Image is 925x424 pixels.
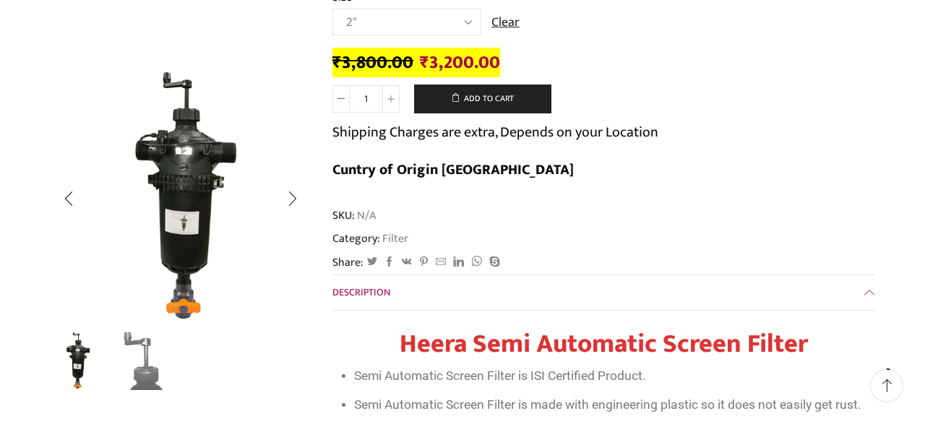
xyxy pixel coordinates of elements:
[354,368,646,383] span: Semi Automatic Screen Filter is ISI Certified Product.
[332,121,658,144] p: Shipping Charges are extra, Depends on your Location
[51,181,87,217] div: Previous slide
[332,284,390,300] span: Description
[350,85,382,113] input: Product quantity
[332,230,408,247] span: Category:
[400,322,808,365] span: Heera Semi Automatic Screen Filter
[275,181,311,217] div: Next slide
[491,14,520,33] a: Clear options
[332,48,342,77] span: ₹
[355,207,376,224] span: N/A
[114,332,174,390] li: 2 / 2
[354,397,861,412] span: Semi Automatic Screen Filter is made with engineering plastic so it does not easily get rust.
[420,48,500,77] bdi: 3,200.00
[332,207,874,224] span: SKU:
[51,65,311,325] div: 1 / 2
[332,254,363,271] span: Share:
[332,48,413,77] bdi: 3,800.00
[332,275,874,310] a: Description
[47,332,107,390] li: 1 / 2
[380,229,408,248] a: Filter
[420,48,429,77] span: ₹
[414,85,551,113] button: Add to cart
[114,330,174,390] a: 2
[47,330,107,390] img: Semi Automatic Screen Filter
[332,157,574,182] b: Cuntry of Origin [GEOGRAPHIC_DATA]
